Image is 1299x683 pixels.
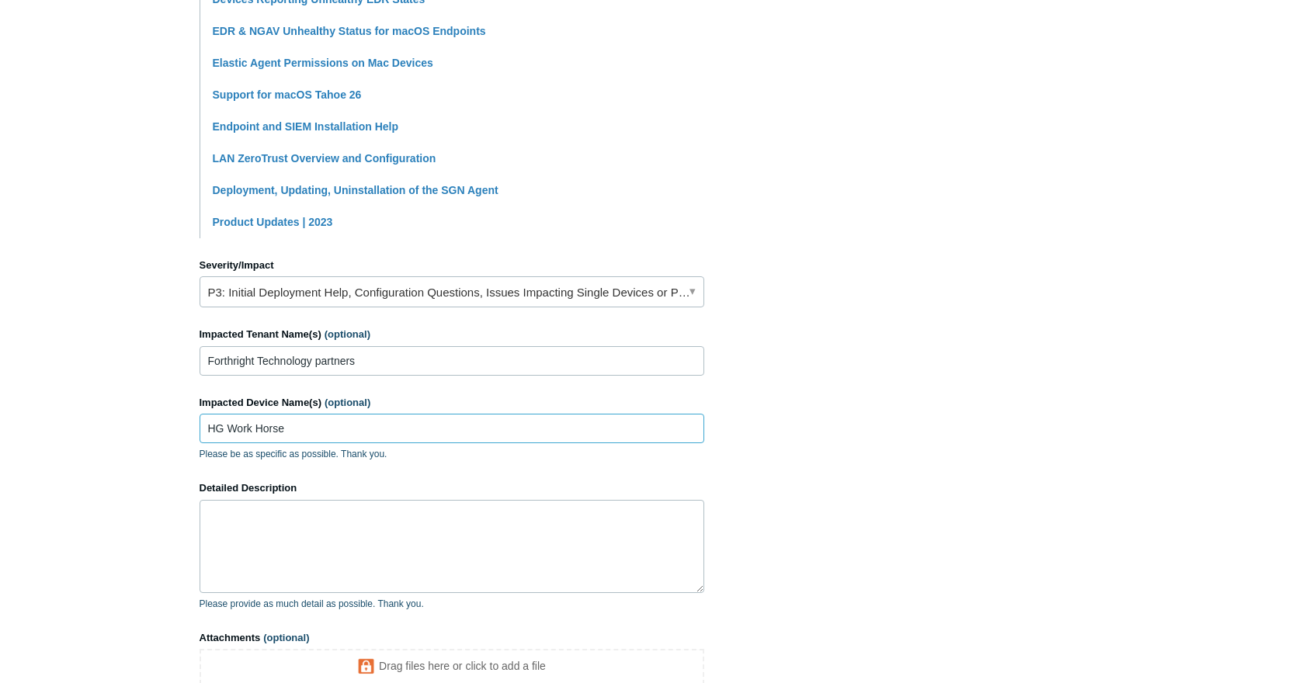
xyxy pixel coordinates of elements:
[213,216,333,228] a: Product Updates | 2023
[200,597,704,611] p: Please provide as much detail as possible. Thank you.
[213,152,436,165] a: LAN ZeroTrust Overview and Configuration
[200,447,704,461] p: Please be as specific as possible. Thank you.
[200,258,704,273] label: Severity/Impact
[200,395,704,411] label: Impacted Device Name(s)
[200,480,704,496] label: Detailed Description
[325,397,370,408] span: (optional)
[213,184,498,196] a: Deployment, Updating, Uninstallation of the SGN Agent
[200,276,704,307] a: P3: Initial Deployment Help, Configuration Questions, Issues Impacting Single Devices or Past Out...
[200,327,704,342] label: Impacted Tenant Name(s)
[213,88,362,101] a: Support for macOS Tahoe 26
[263,632,309,643] span: (optional)
[200,630,704,646] label: Attachments
[213,57,433,69] a: Elastic Agent Permissions on Mac Devices
[213,25,486,37] a: EDR & NGAV Unhealthy Status for macOS Endpoints
[325,328,370,340] span: (optional)
[213,120,399,133] a: Endpoint and SIEM Installation Help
